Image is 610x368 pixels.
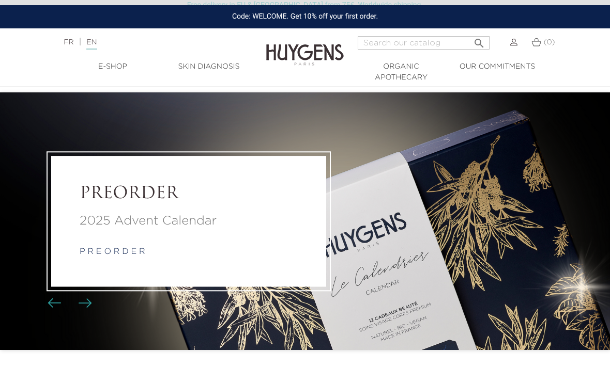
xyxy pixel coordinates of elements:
a: p r e o r d e r [80,248,145,256]
div: Carousel buttons [52,296,85,311]
i:  [473,34,485,46]
a: Our commitments [449,61,545,72]
span: (0) [544,39,555,46]
a: 2025 Advent Calendar [80,212,298,230]
a: EN [86,39,97,50]
a: E-Shop [65,61,161,72]
a: Organic Apothecary [353,61,449,83]
img: Huygens [266,27,344,67]
input: Search [358,36,490,50]
a: FR [64,39,73,46]
a: Skin Diagnosis [161,61,257,72]
a: PREORDER [80,184,298,204]
button:  [470,33,489,47]
div: | [58,36,246,49]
